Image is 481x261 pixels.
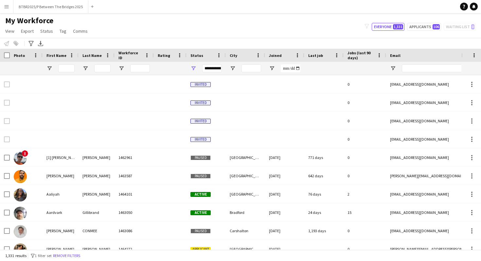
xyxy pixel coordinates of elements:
[190,229,211,234] span: Paused
[43,240,79,258] div: [PERSON_NAME]
[22,150,28,157] span: !
[4,118,10,124] input: Row Selection is disabled for this row (unchecked)
[5,28,14,34] span: View
[43,148,79,166] div: [1] [PERSON_NAME]
[40,28,53,34] span: Status
[4,100,10,106] input: Row Selection is disabled for this row (unchecked)
[190,53,203,58] span: Status
[14,207,27,220] img: Aardvark Gillibrand
[269,65,275,71] button: Open Filter Menu
[226,148,265,166] div: [GEOGRAPHIC_DATA]
[43,203,79,221] div: Aardvark
[344,240,386,258] div: 0
[43,222,79,240] div: [PERSON_NAME]
[344,167,386,185] div: 0
[344,185,386,203] div: 2
[433,24,440,29] span: 106
[118,65,124,71] button: Open Filter Menu
[13,0,88,13] button: BTBR2025/P Between The Bridges 2025
[115,222,154,240] div: 1463086
[344,75,386,93] div: 0
[265,222,304,240] div: [DATE]
[118,50,142,60] span: Workforce ID
[14,53,25,58] span: Photo
[265,203,304,221] div: [DATE]
[304,203,344,221] div: 24 days
[304,185,344,203] div: 76 days
[115,167,154,185] div: 1463587
[265,148,304,166] div: [DATE]
[57,27,69,35] a: Tag
[190,65,196,71] button: Open Filter Menu
[372,23,404,31] button: Everyone1,331
[14,188,27,201] img: Aaliyah Nwoke
[344,130,386,148] div: 0
[5,16,53,26] span: My Workforce
[115,203,154,221] div: 1463050
[43,167,79,185] div: [PERSON_NAME]
[230,65,236,71] button: Open Filter Menu
[35,253,52,258] span: 1 filter set
[344,203,386,221] div: 15
[82,53,102,58] span: Last Name
[265,167,304,185] div: [DATE]
[27,40,35,47] app-action-btn: Advanced filters
[4,81,10,87] input: Row Selection is disabled for this row (unchecked)
[115,185,154,203] div: 1464101
[14,243,27,256] img: Aastha Pandhare
[14,225,27,238] img: AARON CONMEE
[21,28,34,34] span: Export
[190,174,211,179] span: Paused
[82,65,88,71] button: Open Filter Menu
[269,53,282,58] span: Joined
[265,240,304,258] div: [DATE]
[14,152,27,165] img: [1] Joseph gildea
[58,64,75,72] input: First Name Filter Input
[46,65,52,71] button: Open Filter Menu
[52,252,81,259] button: Remove filters
[226,222,265,240] div: Carshalton
[230,53,237,58] span: City
[390,65,396,71] button: Open Filter Menu
[344,112,386,130] div: 0
[190,137,211,142] span: Invited
[79,167,115,185] div: [PERSON_NAME]
[190,82,211,87] span: Invited
[344,148,386,166] div: 0
[190,100,211,105] span: Invited
[37,40,45,47] app-action-btn: Export XLSX
[4,136,10,142] input: Row Selection is disabled for this row (unchecked)
[94,64,111,72] input: Last Name Filter Input
[3,27,17,35] a: View
[60,28,66,34] span: Tag
[393,24,403,29] span: 1,331
[265,185,304,203] div: [DATE]
[347,50,374,60] span: Jobs (last 90 days)
[38,27,56,35] a: Status
[241,64,261,72] input: City Filter Input
[344,94,386,112] div: 0
[190,247,211,252] span: Applicant
[226,185,265,203] div: [GEOGRAPHIC_DATA]
[79,203,115,221] div: Gillibrand
[130,64,150,72] input: Workforce ID Filter Input
[304,148,344,166] div: 771 days
[190,210,211,215] span: Active
[304,222,344,240] div: 1,193 days
[190,119,211,124] span: Invited
[190,192,211,197] span: Active
[344,222,386,240] div: 0
[304,167,344,185] div: 642 days
[43,185,79,203] div: Aaliyah
[79,222,115,240] div: CONMEE
[190,155,211,160] span: Paused
[115,148,154,166] div: 1462961
[73,28,88,34] span: Comms
[46,53,66,58] span: First Name
[226,167,265,185] div: [GEOGRAPHIC_DATA]
[407,23,441,31] button: Applicants106
[390,53,401,58] span: Email
[18,27,36,35] a: Export
[226,203,265,221] div: Bradford
[281,64,300,72] input: Joined Filter Input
